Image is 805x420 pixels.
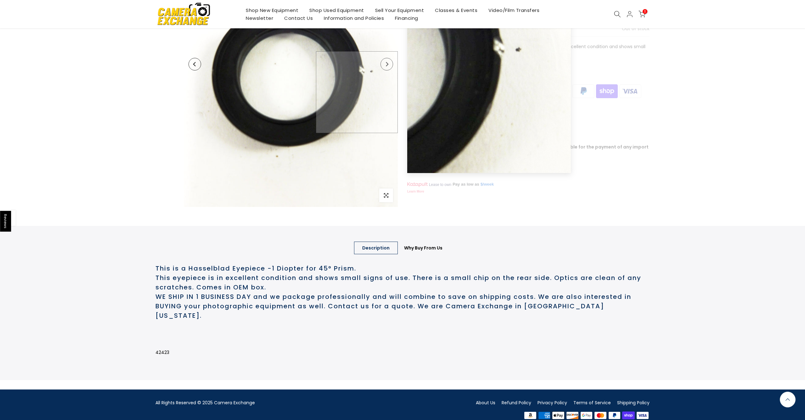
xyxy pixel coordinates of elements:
div: Availability : [407,129,650,137]
img: synchrony [407,84,431,99]
img: visa [619,84,642,99]
a: Newsletter [240,14,279,22]
img: master [548,84,572,99]
a: Financing [390,14,424,22]
a: Sell Your Equipment [369,6,430,14]
a: Shop New Equipment [240,6,304,14]
a: Share on Twitter [526,165,531,173]
h2: WE SHIP IN 1 BUSINESS DAY and we package professionally and will combine to save on shipping cost... [155,292,650,320]
span: Out of stock [622,25,650,32]
img: amazon payments [431,84,454,99]
h2: This is a Hasselblad Eyepiece -1 Diopter for 45° Prism. [155,264,650,273]
img: apple pay [551,411,566,420]
a: Share on Email [538,165,543,173]
a: Back to the top [780,392,796,407]
img: google pay [579,411,594,420]
a: Why Buy From Us [396,242,451,254]
a: Description [354,242,398,254]
a: Classes & Events [430,6,483,14]
a: 0 [639,11,645,18]
a: Learn More [407,190,424,193]
div: All Rights Reserved © 2025 Camera Exchange [155,399,398,407]
button: Previous [189,58,201,70]
strong: IMPORTANT: It is a condition of sale, that the customer will be responsible for the payment of an... [407,144,649,158]
img: visa [635,411,650,420]
img: discover [501,84,525,99]
span: Lease to own [429,182,451,187]
a: $/week [481,182,494,187]
span: 42423 [416,120,430,127]
img: american express [537,411,551,420]
img: apple pay [478,84,501,99]
a: Refund Policy [502,400,531,406]
a: Shop Used Equipment [304,6,370,14]
img: shopify pay [595,84,619,99]
div: SKU: [407,120,650,127]
a: About Us [476,400,495,406]
span: Pay as low as [453,182,479,187]
a: Terms of Service [573,400,611,406]
p: This is a Hasselblad Eyepiece -1 Diopter for 45° Prism. This eyepiece is in excellent condition a... [407,43,650,59]
span: 0 [643,9,647,14]
button: Next [380,58,393,70]
img: master [594,411,608,420]
div: $29.99 [407,25,433,33]
a: Contact Us [279,14,318,22]
img: american express [454,84,478,99]
h2: This eyepiece is in excellent condition and shows small signs of use. There is a small chip on th... [155,273,650,292]
img: paypal [607,411,622,420]
a: Information and Policies [318,14,390,22]
span: Out of stock [432,130,460,136]
img: discover [566,411,580,420]
img: amazon payments [523,411,538,420]
p: 42423 [155,349,650,356]
a: Privacy Policy [538,400,567,406]
img: paypal [572,84,595,99]
a: Share on Facebook [514,165,519,173]
a: Shipping Policy [617,400,650,406]
a: Ask a Question [407,106,442,112]
img: shopify pay [622,411,636,420]
a: Video/Film Transfers [483,6,545,14]
img: google pay [525,84,548,99]
button: Read more [538,52,562,57]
